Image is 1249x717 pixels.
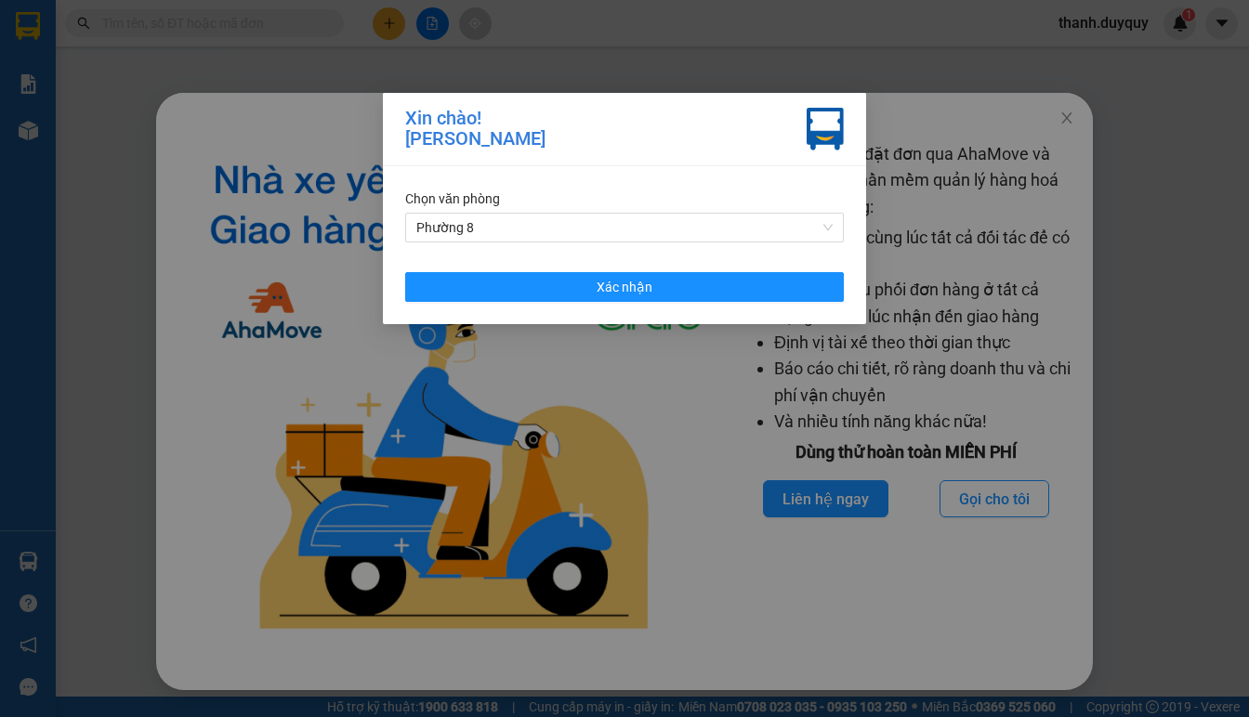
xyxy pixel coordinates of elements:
button: Xác nhận [405,272,844,302]
div: Chọn văn phòng [405,189,844,209]
span: Phường 8 [416,214,833,241]
img: vxr-icon [807,108,844,150]
div: Xin chào! [PERSON_NAME] [405,108,546,150]
span: Xác nhận [597,277,652,297]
